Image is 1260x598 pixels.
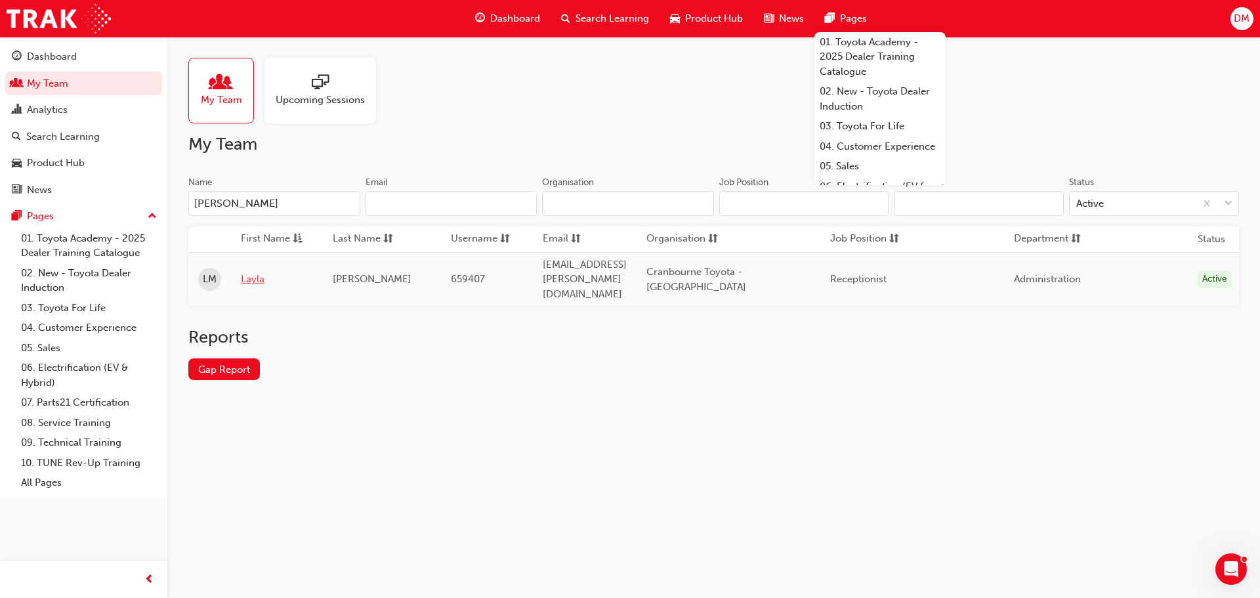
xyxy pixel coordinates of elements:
div: Search Learning [26,129,100,144]
button: Departmentsorting-icon [1014,231,1086,247]
span: Last Name [333,231,381,247]
span: [PERSON_NAME] [333,273,411,285]
a: My Team [188,58,264,123]
span: Upcoming Sessions [276,93,365,108]
span: DM [1234,11,1249,26]
button: Organisationsorting-icon [646,231,719,247]
span: Receptionist [830,273,887,285]
a: news-iconNews [753,5,814,32]
span: down-icon [1224,196,1233,213]
span: First Name [241,231,290,247]
a: Analytics [5,98,162,122]
div: Email [366,176,388,189]
input: Name [188,191,360,216]
span: Cranbourne Toyota - [GEOGRAPHIC_DATA] [646,266,746,293]
span: search-icon [12,131,21,143]
a: 06. Electrification (EV & Hybrid) [16,358,162,393]
span: news-icon [764,11,774,27]
span: people-icon [213,74,230,93]
span: car-icon [670,11,680,27]
a: Gap Report [188,358,260,380]
button: Emailsorting-icon [543,231,615,247]
span: sorting-icon [383,231,393,247]
a: 07. Parts21 Certification [16,393,162,413]
button: Usernamesorting-icon [451,231,523,247]
input: Email [366,191,537,216]
span: Dashboard [490,11,540,26]
span: Pages [840,11,867,26]
a: 01. Toyota Academy - 2025 Dealer Training Catalogue [814,32,946,82]
a: Layla [241,272,313,287]
button: Job Positionsorting-icon [830,231,902,247]
span: search-icon [561,11,570,27]
div: Product Hub [27,156,85,171]
a: My Team [5,72,162,96]
a: 09. Technical Training [16,433,162,453]
a: 08. Service Training [16,413,162,433]
a: All Pages [16,473,162,493]
div: Job Position [719,176,768,189]
div: Analytics [27,102,68,117]
a: 01. Toyota Academy - 2025 Dealer Training Catalogue [16,228,162,263]
button: Pages [5,204,162,228]
div: Name [188,176,213,189]
h2: Reports [188,327,1239,348]
a: 02. New - Toyota Dealer Induction [814,81,946,116]
a: Search Learning [5,125,162,149]
div: News [27,182,52,198]
div: Active [1076,196,1104,211]
div: Status [1069,176,1094,189]
span: 659407 [451,273,485,285]
span: sorting-icon [708,231,718,247]
a: search-iconSearch Learning [551,5,660,32]
th: Status [1198,232,1225,247]
button: DashboardMy TeamAnalyticsSearch LearningProduct HubNews [5,42,162,204]
span: Department [1014,231,1068,247]
a: Product Hub [5,151,162,175]
a: 03. Toyota For Life [16,298,162,318]
a: 03. Toyota For Life [814,116,946,137]
span: Job Position [830,231,887,247]
span: pages-icon [12,211,22,223]
input: Department [894,191,1064,216]
span: Email [543,231,568,247]
span: Product Hub [685,11,743,26]
div: Active [1198,270,1232,288]
a: guage-iconDashboard [465,5,551,32]
a: Upcoming Sessions [264,58,387,123]
a: 05. Sales [16,338,162,358]
span: chart-icon [12,104,22,116]
button: DM [1230,7,1253,30]
a: 02. New - Toyota Dealer Induction [16,263,162,298]
span: Administration [1014,273,1081,285]
h2: My Team [188,134,1239,155]
span: Search Learning [576,11,649,26]
span: sorting-icon [889,231,899,247]
span: My Team [201,93,242,108]
span: news-icon [12,184,22,196]
button: First Nameasc-icon [241,231,313,247]
span: sorting-icon [571,231,581,247]
div: Dashboard [27,49,77,64]
span: LM [203,272,217,287]
span: sorting-icon [500,231,510,247]
a: 06. Electrification (EV & Hybrid) [814,177,946,211]
span: Username [451,231,497,247]
a: 10. TUNE Rev-Up Training [16,453,162,473]
button: Last Namesorting-icon [333,231,405,247]
span: guage-icon [475,11,485,27]
img: Trak [7,4,111,33]
a: 05. Sales [814,156,946,177]
input: Job Position [719,191,889,216]
span: guage-icon [12,51,22,63]
a: News [5,178,162,202]
div: Organisation [542,176,594,189]
span: asc-icon [293,231,303,247]
span: car-icon [12,158,22,169]
span: up-icon [148,208,157,225]
input: Organisation [542,191,714,216]
span: [EMAIL_ADDRESS][PERSON_NAME][DOMAIN_NAME] [543,259,627,300]
span: prev-icon [144,572,154,588]
div: Pages [27,209,54,224]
